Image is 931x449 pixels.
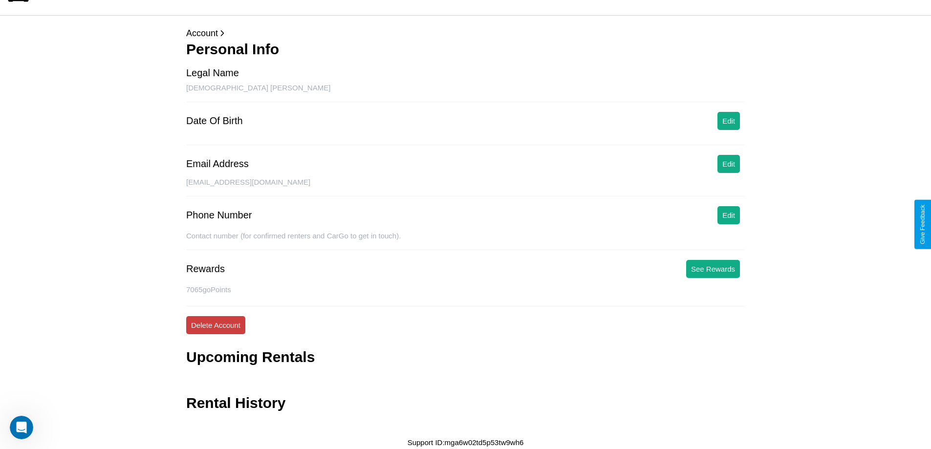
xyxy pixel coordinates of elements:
[10,416,33,439] iframe: Intercom live chat
[186,67,239,79] div: Legal Name
[717,112,740,130] button: Edit
[717,206,740,224] button: Edit
[186,395,285,411] h3: Rental History
[186,25,745,41] p: Account
[686,260,740,278] button: See Rewards
[186,84,745,102] div: [DEMOGRAPHIC_DATA] [PERSON_NAME]
[408,436,524,449] p: Support ID: mga6w02td5p53tw9wh6
[186,41,745,58] h3: Personal Info
[186,232,745,250] div: Contact number (for confirmed renters and CarGo to get in touch).
[186,178,745,196] div: [EMAIL_ADDRESS][DOMAIN_NAME]
[186,115,243,127] div: Date Of Birth
[717,155,740,173] button: Edit
[186,158,249,170] div: Email Address
[186,210,252,221] div: Phone Number
[919,205,926,244] div: Give Feedback
[186,283,745,296] p: 7065 goPoints
[186,349,315,365] h3: Upcoming Rentals
[186,316,245,334] button: Delete Account
[186,263,225,275] div: Rewards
